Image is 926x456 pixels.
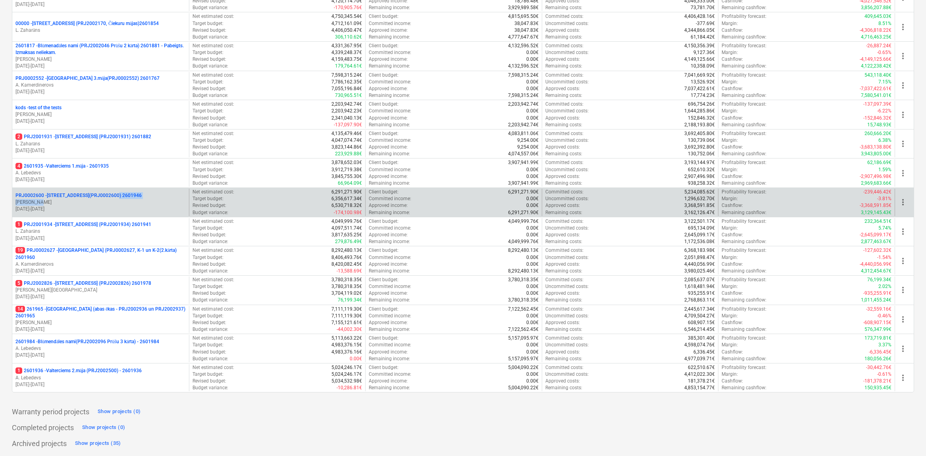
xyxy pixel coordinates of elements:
span: more_vert [898,81,908,90]
p: -152,846.32€ [863,115,891,122]
p: 3,823,144.86€ [331,144,362,151]
p: 4,047,074.74€ [331,137,362,144]
div: 19PRJ0002627 -[GEOGRAPHIC_DATA] (PRJ0002627, K-1 un K-2(2.kārta) 2601960A. Kamerdinerovs[DATE]-[D... [15,247,186,274]
p: 3,692,405.80€ [684,130,715,137]
p: 938,258.32€ [688,180,715,187]
p: Profitability forecast : [722,72,766,79]
span: more_vert [898,168,908,178]
p: Budget variance : [193,92,228,99]
span: 5 [15,280,22,286]
button: Show projects (0) [80,421,127,434]
p: A. Kamerdinerovs [15,261,186,268]
p: 4,132,596.52€ [508,43,539,49]
p: L. Zaharāns [15,141,186,147]
p: Net estimated cost : [193,101,234,108]
p: 179,764.61€ [335,63,362,70]
span: 14 [15,306,25,312]
p: Profitability forecast : [722,101,766,108]
p: 306,110.62€ [335,34,362,41]
p: 61,184.42€ [691,34,715,41]
p: 696,754.26€ [688,101,715,108]
span: more_vert [898,139,908,149]
span: more_vert [898,227,908,236]
p: -377.69€ [696,20,715,27]
p: Remaining costs : [545,151,582,157]
span: 19 [15,247,25,253]
p: 0.00€ [526,166,539,173]
p: 4,122,238.42€ [861,63,891,70]
p: Cashflow : [722,115,743,122]
p: 2,203,942.74€ [331,101,362,108]
p: [PERSON_NAME] [15,56,186,63]
p: 13,526.92€ [691,79,715,85]
p: [DATE] - [DATE] [15,206,186,213]
iframe: Chat Widget [886,418,926,456]
span: more_vert [898,315,908,324]
p: Budget variance : [193,151,228,157]
p: 17,774.23€ [691,92,715,99]
p: 3,929,989.58€ [508,4,539,11]
p: 7,598,315.24€ [508,72,539,79]
p: Remaining cashflow : [722,4,766,11]
p: Approved income : [369,115,408,122]
p: 9,127.36€ [693,49,715,56]
p: 4,331,367.95€ [331,43,362,49]
p: 3,692,392.80€ [684,144,715,151]
p: PRJ0002552 - [GEOGRAPHIC_DATA] 3.māja(PRJ0002552) 2601767 [15,75,160,82]
p: Remaining costs : [545,180,582,187]
p: Committed costs : [545,101,583,108]
p: 652,610.32€ [688,166,715,173]
div: Show projects (35) [75,439,121,448]
p: 543,118.40€ [864,72,891,79]
p: 7.15% [878,79,891,85]
p: Remaining income : [369,122,410,128]
p: 2,907,496.98€ [684,173,715,180]
p: -137,097.90€ [334,122,362,128]
p: [DATE] - [DATE] [15,381,186,388]
p: Committed costs : [545,72,583,79]
p: 4,074,557.06€ [508,151,539,157]
p: 261965 - [GEOGRAPHIC_DATA] (abas ēkas - PRJ2002936 un PRJ2002937) 2601965 [15,306,186,319]
p: 7,037,422.61€ [684,85,715,92]
p: 1,644,285.86€ [684,108,715,114]
p: Client budget : [369,43,399,49]
p: [DATE] - [DATE] [15,294,186,300]
p: Target budget : [193,79,223,85]
p: Cashflow : [722,85,743,92]
p: 409,645.03€ [864,13,891,20]
p: Revised budget : [193,27,226,34]
p: 6,291,271.90€ [331,189,362,195]
p: [DATE] - [DATE] [15,352,186,359]
span: more_vert [898,256,908,266]
span: more_vert [898,373,908,383]
span: more_vert [898,344,908,354]
p: 2,188,193.80€ [684,122,715,128]
p: Committed income : [369,195,411,202]
p: Uncommitted costs : [545,108,589,114]
p: 4,815,695.50€ [508,13,539,20]
p: Target budget : [193,49,223,56]
p: 152,846.32€ [688,115,715,122]
p: Uncommitted costs : [545,79,589,85]
p: Margin : [722,20,738,27]
p: Target budget : [193,166,223,173]
p: 66,964.09€ [338,180,362,187]
p: L. Zaharāns [15,228,186,235]
p: Cashflow : [722,144,743,151]
p: Remaining income : [369,34,410,41]
div: 12601936 -Valterciems 2.māja (PRJ2002500) - 2601936A. Lebedevs[DATE]-[DATE] [15,367,186,388]
p: 38,047.83€ [514,27,539,34]
p: 4,344,866.05€ [684,27,715,34]
p: Profitability forecast : [722,189,766,195]
p: Committed income : [369,137,411,144]
p: 0.00€ [526,108,539,114]
p: [DATE] - [DATE] [15,89,186,95]
p: 223,929.88€ [335,151,362,157]
p: Remaining income : [369,63,410,70]
p: Client budget : [369,189,399,195]
p: Committed income : [369,79,411,85]
span: more_vert [898,197,908,207]
p: Revised budget : [193,115,226,122]
p: 130,752.06€ [688,151,715,157]
p: Revised budget : [193,56,226,63]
